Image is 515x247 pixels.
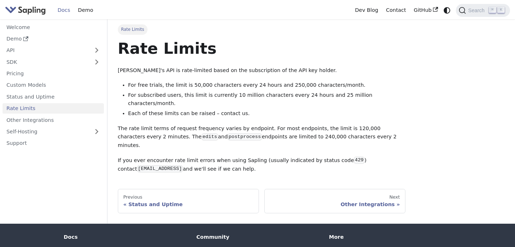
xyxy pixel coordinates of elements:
[3,22,104,32] a: Welcome
[3,68,104,79] a: Pricing
[118,24,148,34] span: Rate Limits
[442,5,452,15] button: Switch between dark and light mode (currently system mode)
[3,127,104,137] a: Self-Hosting
[123,194,254,200] div: Previous
[270,201,400,208] div: Other Integrations
[90,57,104,67] button: Expand sidebar category 'SDK'
[128,109,405,118] li: Each of these limits can be raised – contact us.
[128,91,405,108] li: For subscribed users, this limit is currently 10 million characters every 24 hours and 25 million...
[118,156,405,174] p: If you ever encounter rate limit errors when using Sapling (usually indicated by status code ) co...
[456,4,510,17] button: Search (Command+K)
[90,45,104,56] button: Expand sidebar category 'API'
[118,189,405,213] nav: Docs pages
[3,115,104,125] a: Other Integrations
[3,91,104,102] a: Status and Uptime
[3,34,104,44] a: Demo
[228,133,262,141] code: postprocess
[270,194,400,200] div: Next
[118,24,405,34] nav: Breadcrumbs
[3,138,104,148] a: Support
[466,8,489,13] span: Search
[489,7,496,13] kbd: ⌘
[5,5,48,15] a: Sapling.ai
[351,5,382,16] a: Dev Blog
[382,5,410,16] a: Contact
[137,165,183,172] code: [EMAIL_ADDRESS]
[118,189,259,213] a: PreviousStatus and Uptime
[5,5,46,15] img: Sapling.ai
[128,81,405,90] li: For free trials, the limit is 50,000 characters every 24 hours and 250,000 characters/month.
[54,5,74,16] a: Docs
[196,234,319,240] div: Community
[64,234,186,240] div: Docs
[497,7,505,13] kbd: K
[3,80,104,90] a: Custom Models
[264,189,405,213] a: NextOther Integrations
[118,39,405,58] h1: Rate Limits
[354,157,364,164] code: 429
[3,57,90,67] a: SDK
[3,45,90,56] a: API
[118,66,405,75] p: [PERSON_NAME]'s API is rate-limited based on the subscription of the API key holder.
[118,124,405,150] p: The rate limit terms of request frequency varies by endpoint. For most endpoints, the limit is 12...
[202,133,218,141] code: edits
[3,103,104,114] a: Rate Limits
[123,201,254,208] div: Status and Uptime
[410,5,442,16] a: GitHub
[329,234,452,240] div: More
[74,5,97,16] a: Demo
